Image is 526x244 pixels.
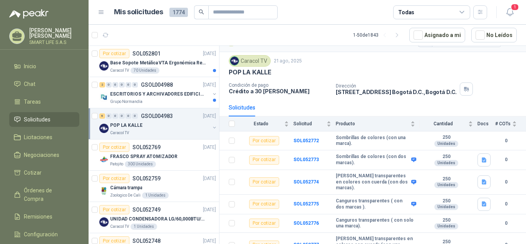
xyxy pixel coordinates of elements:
div: 0 [126,82,131,88]
div: Unidades [434,204,458,210]
b: 0 [495,220,517,227]
p: Base Sopote Metálica VTA Ergonómica Retráctil para Portátil [110,59,206,67]
a: SOL052776 [293,220,319,226]
p: Cámara trampa [110,184,142,192]
div: Unidades [434,160,458,166]
th: Producto [336,116,420,131]
a: Cotizar [9,165,79,180]
span: Producto [336,121,409,126]
div: Por cotizar [99,174,129,183]
div: 1 Unidades [131,224,157,230]
p: GSOL004988 [141,82,173,88]
span: Solicitud [293,121,325,126]
p: Condición de pago [229,82,330,88]
button: 1 [503,5,517,19]
span: Licitaciones [24,133,52,141]
p: [STREET_ADDRESS] Bogotá D.C. , Bogotá D.C. [336,89,457,95]
b: [PERSON_NAME] transparentes en colores con cuerda (con dos marcas). [336,173,409,191]
a: SOL052775 [293,201,319,207]
b: 250 [420,154,473,160]
div: 0 [126,113,131,119]
b: SOL052773 [293,157,319,162]
p: Patojito [110,161,123,167]
div: Todas [398,8,414,17]
span: 1 [511,3,519,11]
div: Solicitudes [229,103,255,112]
a: Configuración [9,227,79,242]
p: SOL052801 [132,51,161,56]
th: Cantidad [420,116,477,131]
span: Configuración [24,230,58,239]
p: [PERSON_NAME] [PERSON_NAME] [29,28,79,39]
p: ESCRITORIOS Y ARCHIVADORES EDIFICIO E [110,91,206,98]
b: 250 [420,198,473,204]
span: 1774 [169,8,188,17]
img: Company Logo [99,186,109,195]
div: Por cotizar [249,200,279,209]
div: Caracol TV [229,55,271,67]
b: 250 [420,217,473,224]
div: Por cotizar [249,177,279,187]
div: Unidades [434,223,458,229]
a: SOL052774 [293,179,319,185]
div: Por cotizar [249,219,279,228]
img: Company Logo [99,124,109,133]
div: 0 [119,113,125,119]
p: SOL052759 [132,176,161,181]
p: SOL052749 [132,207,161,212]
a: SOL052772 [293,138,319,143]
div: Por cotizar [249,136,279,145]
div: Por cotizar [99,143,129,152]
p: GSOL004983 [141,113,173,119]
a: Por cotizarSOL052759[DATE] Company LogoCámara trampaZoologico De Cali1 Unidades [89,171,219,202]
a: Chat [9,77,79,91]
b: Sombrillas de colores (con dos marcas). [336,154,409,166]
div: 1 - 50 de 1843 [353,29,403,41]
span: Remisiones [24,212,52,221]
p: Caracol TV [110,67,129,74]
div: 70 Unidades [131,67,159,74]
span: Cotizar [24,168,42,177]
a: 2 0 0 0 0 0 GSOL004988[DATE] Company LogoESCRITORIOS Y ARCHIVADORES EDIFICIO EGrupo Normandía [99,80,218,105]
h1: Mis solicitudes [114,7,163,18]
div: Por cotizar [99,49,129,58]
span: Inicio [24,62,36,71]
div: 0 [119,82,125,88]
p: [DATE] [203,206,216,214]
p: [DATE] [203,50,216,57]
img: Company Logo [99,217,109,227]
p: POP LA KALLE [229,68,271,76]
div: 0 [112,82,118,88]
span: Chat [24,80,35,88]
div: 0 [106,82,112,88]
b: 0 [495,178,517,186]
span: search [199,9,204,15]
a: Por cotizarSOL052749[DATE] Company LogoUNIDAD CONDENSADORA LG/60,000BTU/220V/R410A: ICaracol TV1 ... [89,202,219,233]
p: SMART LIFE S.A.S [29,40,79,45]
th: Docs [477,116,495,131]
b: 0 [495,200,517,208]
th: # COTs [495,116,526,131]
span: Solicitudes [24,115,50,124]
a: Órdenes de Compra [9,183,79,206]
img: Logo peakr [9,9,49,19]
b: 250 [420,135,473,141]
div: 2 [99,82,105,88]
p: Caracol TV [110,224,129,230]
a: Tareas [9,94,79,109]
img: Company Logo [99,155,109,164]
div: 0 [112,113,118,119]
p: UNIDAD CONDENSADORA LG/60,000BTU/220V/R410A: I [110,215,206,223]
b: Canguros transparentes ( con solo una marca). [336,217,415,229]
p: [DATE] [203,81,216,89]
div: 0 [132,113,138,119]
p: [DATE] [203,113,216,120]
p: POP LA KALLE [110,122,142,129]
img: Company Logo [99,93,109,102]
div: Por cotizar [249,155,279,165]
a: 6 0 0 0 0 0 GSOL004983[DATE] Company LogoPOP LA KALLECaracol TV [99,111,218,136]
span: Órdenes de Compra [24,186,72,203]
div: Unidades [434,141,458,147]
